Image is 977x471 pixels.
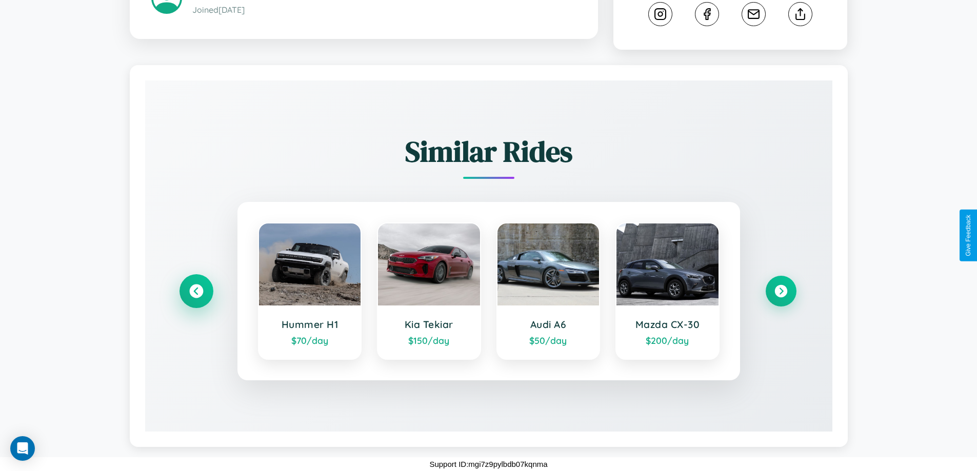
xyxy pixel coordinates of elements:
[429,457,547,471] p: Support ID: mgi7z9pylbdb07kqnma
[388,318,470,331] h3: Kia Tekiar
[627,318,708,331] h3: Mazda CX-30
[181,132,796,171] h2: Similar Rides
[269,335,351,346] div: $ 70 /day
[508,335,589,346] div: $ 50 /day
[269,318,351,331] h3: Hummer H1
[496,222,601,360] a: Audi A6$50/day
[615,222,720,360] a: Mazda CX-30$200/day
[965,215,972,256] div: Give Feedback
[192,3,576,17] p: Joined [DATE]
[377,222,481,360] a: Kia Tekiar$150/day
[258,222,362,360] a: Hummer H1$70/day
[10,436,35,461] div: Open Intercom Messenger
[627,335,708,346] div: $ 200 /day
[508,318,589,331] h3: Audi A6
[388,335,470,346] div: $ 150 /day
